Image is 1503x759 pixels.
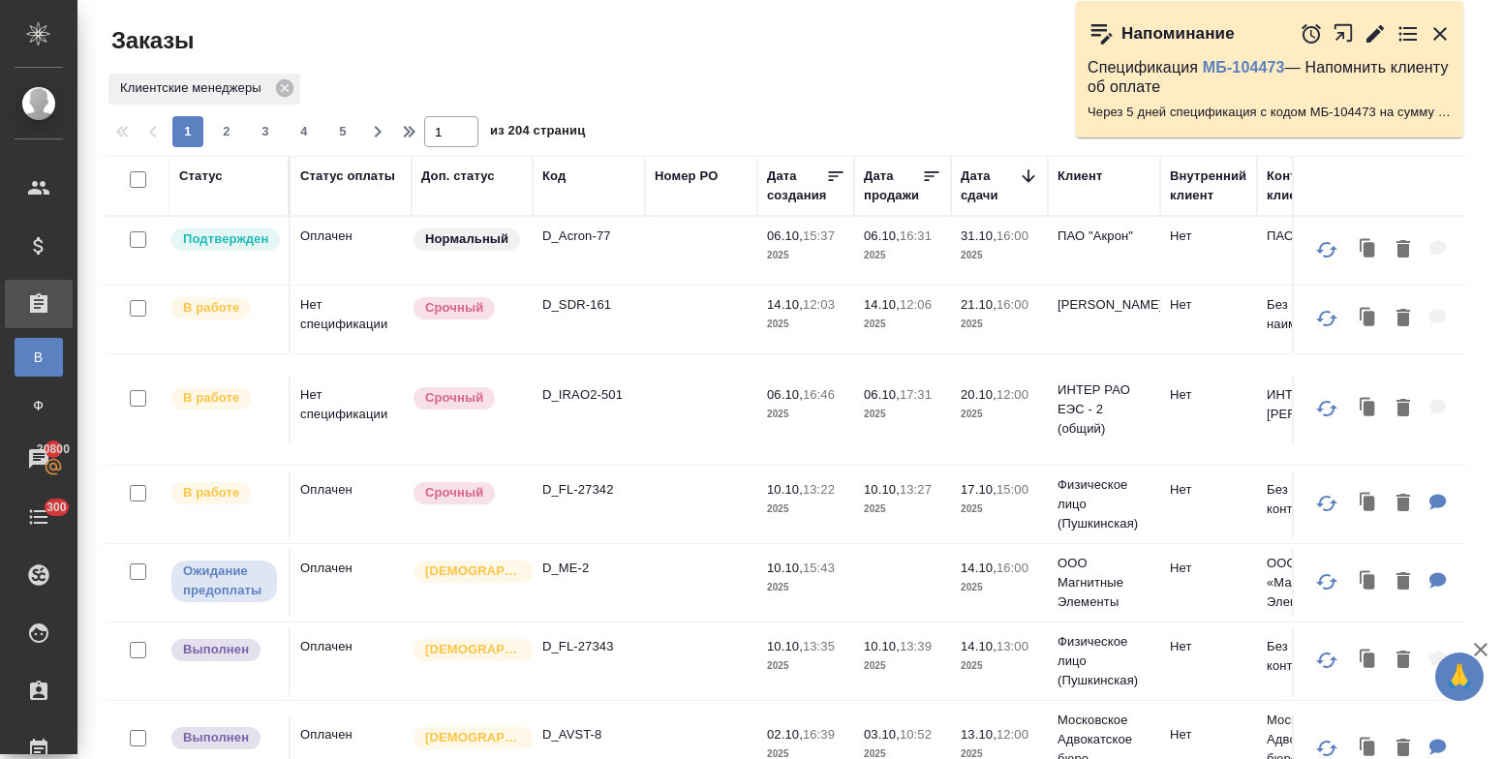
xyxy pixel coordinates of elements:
[961,639,997,653] p: 14.10,
[864,656,941,676] p: 2025
[997,387,1028,402] p: 12:00
[183,483,239,502] p: В работе
[864,405,941,424] p: 2025
[183,298,239,318] p: В работе
[1428,22,1452,46] button: Закрыть
[542,385,635,405] p: D_IRAO2-501
[542,480,635,500] p: D_FL-27342
[997,639,1028,653] p: 13:00
[1333,13,1355,54] button: Открыть в новой вкладке
[997,727,1028,742] p: 12:00
[1304,295,1350,342] button: Обновить
[961,228,997,243] p: 31.10,
[183,640,249,659] p: Выполнен
[15,386,63,425] a: Ф
[1350,484,1387,524] button: Клонировать
[412,559,523,585] div: Выставляется автоматически для первых 3 заказов нового контактного лица. Особое внимание
[997,297,1028,312] p: 16:00
[961,387,997,402] p: 20.10,
[291,627,412,695] td: Оплачен
[291,376,412,443] td: Нет спецификации
[767,561,803,575] p: 10.10,
[1387,389,1420,429] button: Удалить
[1058,227,1150,246] p: ПАО "Акрон"
[425,388,483,408] p: Срочный
[864,482,900,497] p: 10.10,
[767,167,826,205] div: Дата создания
[542,637,635,656] p: D_FL-27343
[1387,299,1420,339] button: Удалить
[183,562,265,600] p: Ожидание предоплаты
[1267,385,1360,424] p: ИНТЕР [PERSON_NAME]
[767,656,844,676] p: 2025
[997,482,1028,497] p: 15:00
[425,483,483,502] p: Срочный
[25,440,81,459] span: 20800
[864,639,900,653] p: 10.10,
[1304,227,1350,273] button: Обновить
[169,295,279,321] div: Выставляет ПМ после принятия заказа от КМа
[542,725,635,744] p: D_AVST-8
[542,227,635,246] p: D_Acron-77
[900,727,932,742] p: 10:52
[1300,22,1323,46] button: Отложить
[1058,380,1150,439] p: ИНТЕР РАО ЕЭС - 2 (общий)
[169,385,279,411] div: Выставляет ПМ после принятия заказа от КМа
[767,500,844,519] p: 2025
[1304,559,1350,605] button: Обновить
[1058,632,1150,690] p: Физическое лицо (Пушкинская)
[412,637,523,663] div: Выставляется автоматически для первых 3 заказов нового контактного лица. Особое внимание
[803,639,835,653] p: 13:35
[291,286,412,353] td: Нет спецификации
[961,246,1038,265] p: 2025
[291,217,412,285] td: Оплачен
[1387,484,1420,524] button: Удалить
[250,122,281,141] span: 3
[1267,637,1360,676] p: Без контрагента
[767,246,844,265] p: 2025
[961,656,1038,676] p: 2025
[1443,656,1476,697] span: 🙏
[291,471,412,538] td: Оплачен
[291,549,412,617] td: Оплачен
[864,167,922,205] div: Дата продажи
[542,559,635,578] p: D_ME-2
[542,295,635,315] p: D_SDR-161
[1267,227,1360,246] p: ПАО "Акрон"
[24,348,53,367] span: В
[35,498,78,517] span: 300
[961,167,1019,205] div: Дата сдачи
[412,295,523,321] div: Выставляется автоматически, если на указанный объем услуг необходимо больше времени в стандартном...
[425,728,522,747] p: [DEMOGRAPHIC_DATA]
[767,639,803,653] p: 10.10,
[1170,725,1247,744] p: Нет
[1350,562,1387,602] button: Клонировать
[655,167,718,186] div: Номер PO
[767,727,803,742] p: 02.10,
[1350,389,1387,429] button: Клонировать
[5,493,73,541] a: 300
[767,405,844,424] p: 2025
[1304,637,1350,683] button: Обновить
[767,578,844,597] p: 2025
[1170,480,1247,500] p: Нет
[864,387,900,402] p: 06.10,
[803,727,835,742] p: 16:39
[961,405,1038,424] p: 2025
[961,315,1038,334] p: 2025
[211,116,242,147] button: 2
[1387,230,1420,270] button: Удалить
[211,122,242,141] span: 2
[900,297,932,312] p: 12:06
[1058,295,1150,315] p: [PERSON_NAME]
[767,297,803,312] p: 14.10,
[900,387,932,402] p: 17:31
[289,122,320,141] span: 4
[1170,637,1247,656] p: Нет
[542,167,566,186] div: Код
[1435,653,1484,701] button: 🙏
[250,116,281,147] button: 3
[864,228,900,243] p: 06.10,
[767,387,803,402] p: 06.10,
[767,315,844,334] p: 2025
